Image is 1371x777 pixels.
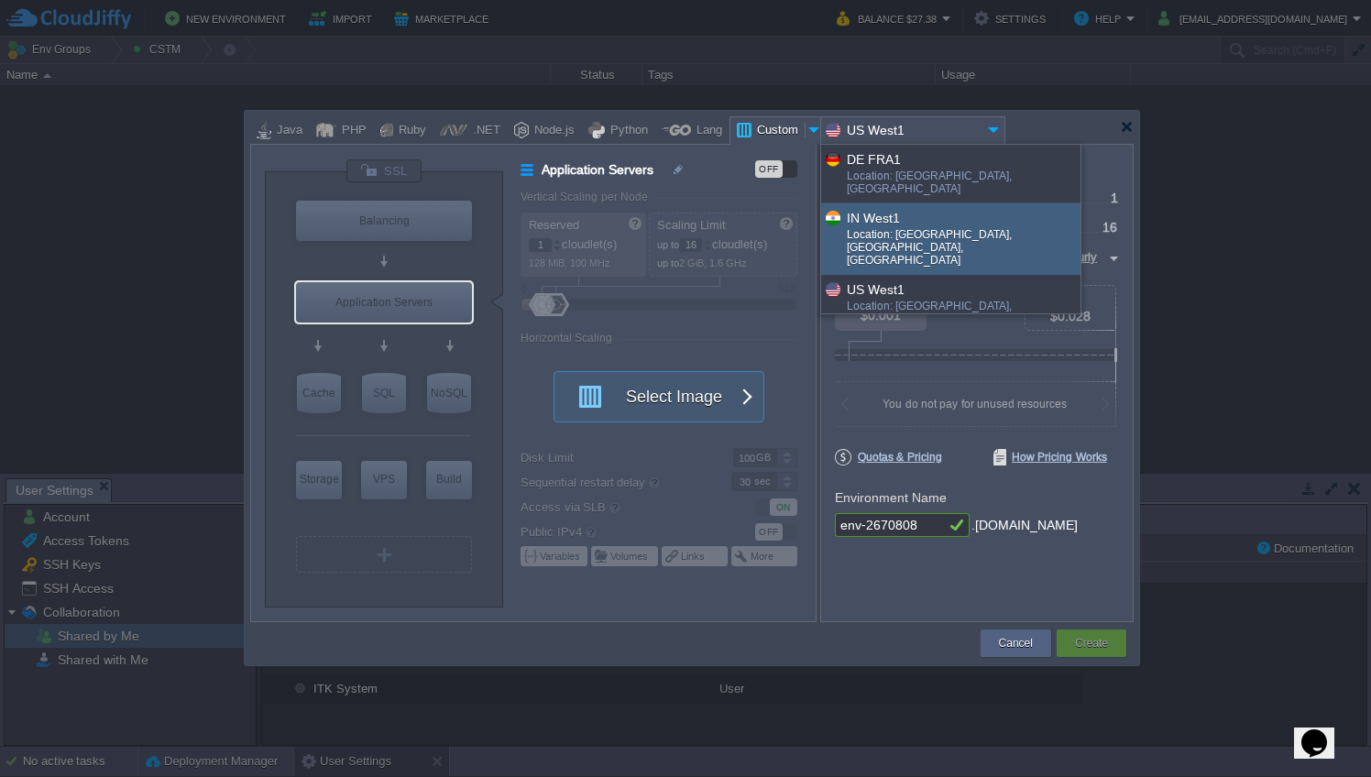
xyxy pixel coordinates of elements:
[847,207,1079,228] div: IN West1
[426,461,472,499] div: Build Node
[296,461,342,499] div: Storage Containers
[999,634,1033,652] button: Cancel
[296,201,472,241] div: Balancing
[835,449,942,465] span: Quotas & Pricing
[993,449,1107,465] span: How Pricing Works
[361,461,407,498] div: VPS
[529,117,575,145] div: Node.js
[835,490,947,505] label: Environment Name
[427,373,471,413] div: NoSQL Databases
[296,201,472,241] div: Load Balancer
[426,461,472,498] div: Build
[1294,704,1353,759] iframe: chat widget
[566,372,731,421] button: Select Image
[971,513,1078,538] div: .[DOMAIN_NAME]
[393,117,426,145] div: Ruby
[362,373,406,413] div: SQL
[427,373,471,413] div: NoSQL
[605,117,648,145] div: Python
[751,117,805,145] div: Custom
[271,117,302,145] div: Java
[847,228,1079,270] div: Location: [GEOGRAPHIC_DATA], [GEOGRAPHIC_DATA], [GEOGRAPHIC_DATA]
[847,170,1079,199] div: Location: [GEOGRAPHIC_DATA], [GEOGRAPHIC_DATA]
[361,461,407,499] div: Elastic VPS
[755,160,783,178] div: OFF
[847,148,1079,170] div: DE FRA1
[336,117,367,145] div: PHP
[296,536,472,573] div: Create New Layer
[467,117,500,145] div: .NET
[847,300,1079,342] div: Location: [GEOGRAPHIC_DATA], [GEOGRAPHIC_DATA], [GEOGRAPHIC_DATA]
[296,461,342,498] div: Storage
[296,282,472,323] div: Application Servers
[362,373,406,413] div: SQL Databases
[847,279,1079,300] div: US West1
[297,373,341,413] div: Cache
[691,117,722,145] div: Lang
[1075,634,1108,652] button: Create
